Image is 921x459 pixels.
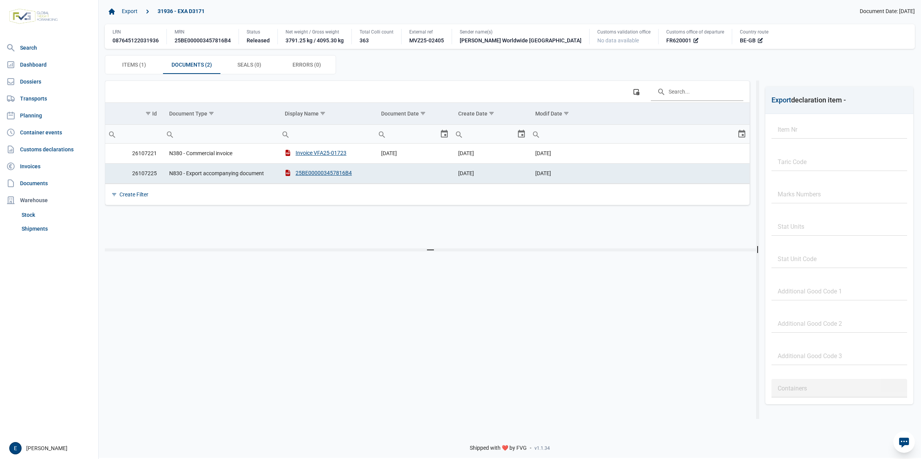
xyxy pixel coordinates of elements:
[122,60,146,69] span: Items (1)
[737,125,746,143] div: Select
[247,37,270,44] div: Released
[279,125,375,143] input: Filter cell
[597,29,650,35] div: Customs validation office
[409,37,444,44] div: MVZ25-02405
[105,125,163,143] input: Filter cell
[279,125,292,143] div: Search box
[163,144,279,164] td: N380 - Commercial invoice
[771,96,791,104] span: Export
[535,170,551,176] span: [DATE]
[279,124,375,143] td: Filter cell
[771,95,846,106] div: declaration item -
[860,8,915,15] span: Document Date: [DATE]
[175,37,231,44] div: 25BE000003457816B4
[517,125,526,143] div: Select
[458,170,474,176] span: [DATE]
[740,29,768,35] div: Country route
[3,176,95,191] a: Documents
[529,124,750,143] td: Filter cell
[458,111,487,117] div: Create Date
[171,60,212,69] span: Documents (2)
[529,125,543,143] div: Search box
[163,125,177,143] div: Search box
[163,124,279,143] td: Filter cell
[360,29,393,35] div: Total Colli count
[113,29,159,35] div: LRN
[381,150,397,156] span: [DATE]
[145,111,151,116] span: Show filter options for column 'Id'
[169,111,207,117] div: Document Type
[279,103,375,125] td: Column Display Name
[163,163,279,183] td: N830 - Export accompanying document
[105,81,750,205] div: Data grid with 2 rows and 6 columns
[375,124,452,143] td: Filter cell
[18,222,95,236] a: Shipments
[105,103,163,125] td: Column Id
[534,445,550,451] span: v1.1.34
[529,103,750,125] td: Column Modif Date
[420,111,426,116] span: Show filter options for column 'Document Date'
[666,37,691,44] span: FR620001
[452,124,529,143] td: Filter cell
[458,150,474,156] span: [DATE]
[375,103,452,125] td: Column Document Date
[285,149,346,157] div: Invoice VFA25-01723
[3,125,95,140] a: Container events
[285,169,352,177] div: 25BE000003457816B4
[3,91,95,106] a: Transports
[460,37,582,44] div: [PERSON_NAME] Worldwide [GEOGRAPHIC_DATA]
[163,125,279,143] input: Filter cell
[535,111,562,117] div: Modif Date
[237,60,261,69] span: Seals (0)
[175,29,231,35] div: MRN
[6,6,61,27] img: FVG - Global freight forwarding
[247,29,270,35] div: Status
[155,5,208,18] a: 31936 - EXA D3171
[119,191,148,198] div: Create Filter
[208,111,214,116] span: Show filter options for column 'Document Type'
[409,29,444,35] div: External ref
[163,103,279,125] td: Column Document Type
[3,74,95,89] a: Dossiers
[9,442,22,454] button: E
[286,29,344,35] div: Net weight / Gross weight
[105,248,756,251] div: Split bar
[666,29,724,35] div: Customs office of departure
[597,37,639,44] span: No data available
[105,125,119,143] div: Search box
[360,37,393,44] div: 363
[9,442,94,454] div: [PERSON_NAME]
[452,125,466,143] div: Search box
[3,159,95,174] a: Invoices
[3,108,95,123] a: Planning
[292,60,321,69] span: Errors (0)
[470,445,527,452] span: Shipped with ❤️ by FVG
[105,124,163,143] td: Filter cell
[440,125,449,143] div: Select
[535,150,551,156] span: [DATE]
[375,125,440,143] input: Filter cell
[3,142,95,157] a: Customs declarations
[629,85,643,99] div: Column Chooser
[3,193,95,208] div: Warehouse
[18,208,95,222] a: Stock
[105,144,163,164] td: 26107221
[320,111,326,116] span: Show filter options for column 'Display Name'
[756,80,759,419] div: Split bar
[113,37,159,44] div: 087645122031936
[529,125,737,143] input: Filter cell
[152,111,157,117] div: Id
[530,445,531,452] span: -
[3,57,95,72] a: Dashboard
[119,5,141,18] a: Export
[651,82,743,101] input: Search in the data grid
[3,40,95,55] a: Search
[111,81,743,102] div: Data grid toolbar
[460,29,582,35] div: Sender name(s)
[740,37,756,44] span: BE-GB
[375,125,389,143] div: Search box
[452,103,529,125] td: Column Create Date
[105,163,163,183] td: 26107225
[381,111,419,117] div: Document Date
